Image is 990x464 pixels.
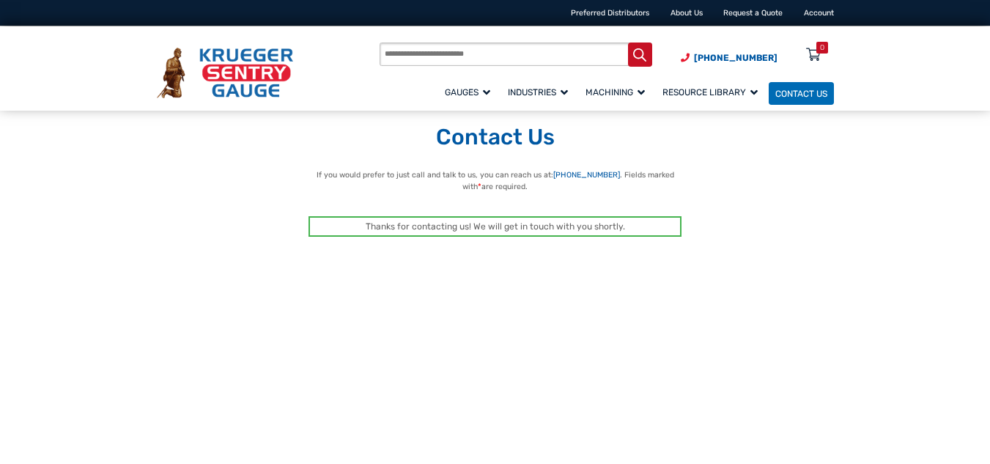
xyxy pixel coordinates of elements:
a: About Us [671,8,703,18]
span: Industries [508,87,568,97]
span: Gauges [445,87,490,97]
a: Preferred Distributors [571,8,649,18]
h1: Contact Us [157,124,834,152]
span: Contact Us [775,88,827,98]
img: Krueger Sentry Gauge [157,48,293,98]
a: Account [804,8,834,18]
a: Request a Quote [723,8,783,18]
div: Thanks for contacting us! We will get in touch with you shortly. [309,216,681,237]
a: Phone Number (920) 434-8860 [681,51,777,65]
a: [PHONE_NUMBER] [553,170,620,180]
a: Machining [579,80,656,106]
a: Resource Library [656,80,769,106]
span: Resource Library [662,87,758,97]
span: [PHONE_NUMBER] [694,53,777,63]
span: Machining [585,87,645,97]
a: Gauges [438,80,501,106]
p: If you would prefer to just call and talk to us, you can reach us at: . Fields marked with are re... [303,169,687,193]
div: 0 [820,42,824,54]
a: Industries [501,80,579,106]
a: Contact Us [769,82,834,105]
